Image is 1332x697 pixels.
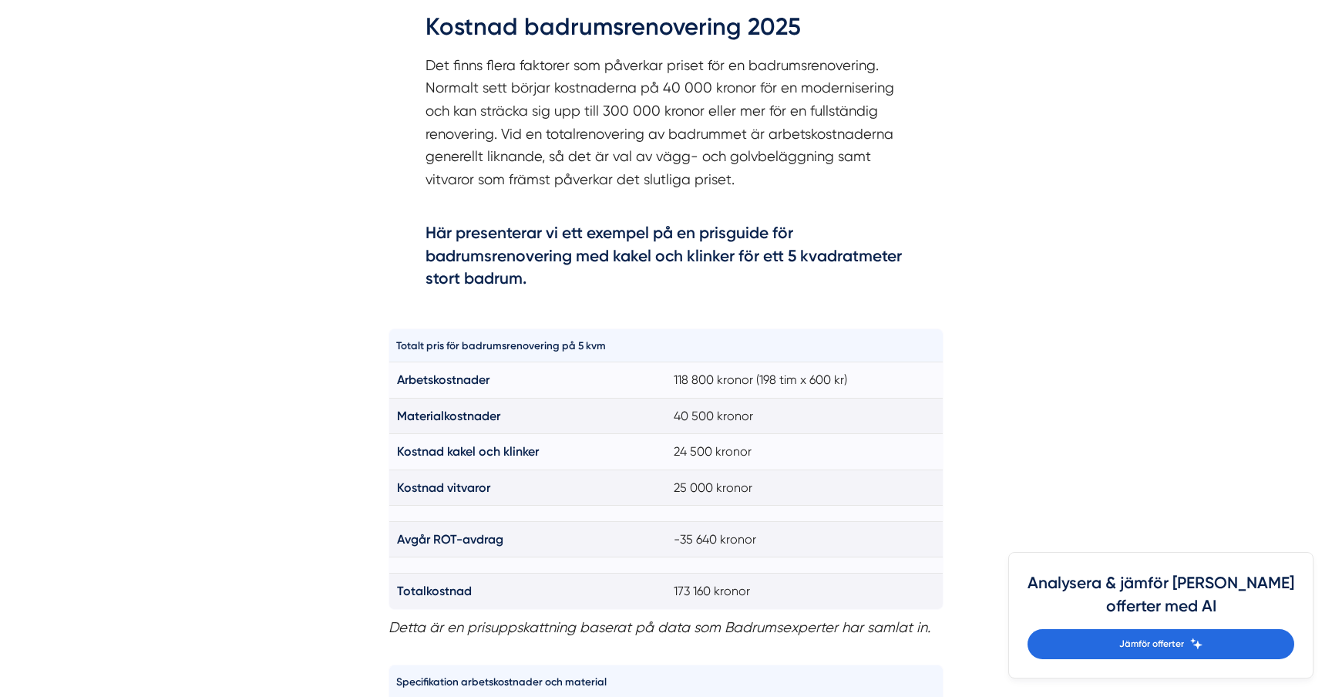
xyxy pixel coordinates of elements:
strong: Arbetskostnader [397,372,489,387]
th: Totalt pris för badrumsrenovering på 5 kvm [389,329,667,362]
td: -35 640 kronor [666,522,943,557]
strong: Kostnad vitvaror [397,480,490,495]
span: Jämför offerter [1119,637,1184,652]
h2: Kostnad badrumsrenovering 2025 [425,10,906,53]
td: 25 000 kronor [666,470,943,505]
td: 118 800 kronor (198 tim x 600 kr) [666,362,943,398]
h4: Analysera & jämför [PERSON_NAME] offerter med AI [1028,571,1294,629]
a: Jämför offerter [1028,629,1294,659]
strong: Kostnad kakel och klinker [397,444,539,459]
strong: Materialkostnader [397,409,500,423]
strong: Totalkostnad [397,584,472,598]
td: 173 160 kronor [666,574,943,609]
td: 40 500 kronor [666,398,943,433]
p: Det finns flera faktorer som påverkar priset för en badrumsrenovering. Normalt sett börjar kostna... [425,54,906,214]
td: 24 500 kronor [666,434,943,470]
em: Detta är en prisuppskattning baserat på data som Badrumsexperter har samlat in. [388,619,930,635]
h4: Här presenterar vi ett exempel på en prisguide för badrumsrenovering med kakel och klinker för et... [425,221,906,295]
strong: Avgår ROT-avdrag [397,532,503,547]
